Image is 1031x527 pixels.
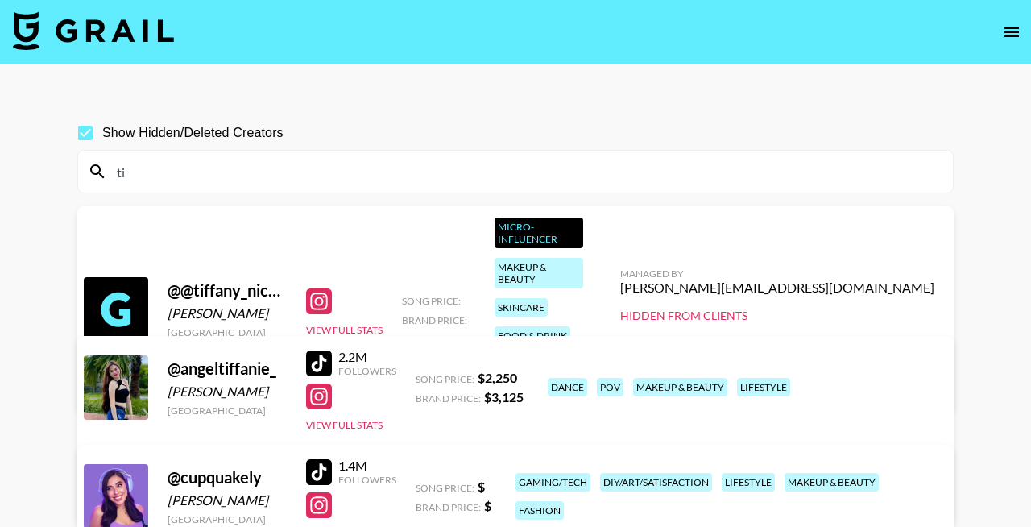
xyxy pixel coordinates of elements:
strong: $ [478,479,485,494]
div: gaming/tech [515,473,590,492]
div: 1.4M [338,458,396,474]
div: @ cupquakely [168,467,287,488]
div: diy/art/satisfaction [600,473,712,492]
button: View Full Stats [306,419,383,431]
div: makeup & beauty [495,258,583,288]
span: Brand Price: [402,314,467,326]
span: Brand Price: [416,501,481,513]
div: Hidden from Clients [620,309,934,323]
div: [GEOGRAPHIC_DATA] [168,513,287,525]
div: [PERSON_NAME] [168,384,287,400]
span: Brand Price: [416,392,481,405]
div: Managed By [620,268,934,280]
span: Song Price: [416,373,474,385]
span: Song Price: [402,295,461,307]
div: dance [548,378,587,396]
div: skincare [495,298,548,317]
div: [PERSON_NAME] [168,305,287,322]
div: [GEOGRAPHIC_DATA] [168,405,287,417]
div: @ angeltiffanie_ [168,359,287,379]
button: View Full Stats [306,324,383,336]
div: makeup & beauty [633,378,727,396]
div: @ @tiffany_nickle [168,280,287,301]
div: 2.2M [338,349,396,365]
div: pov [597,378,623,396]
div: lifestyle [722,473,775,492]
div: Followers [338,365,396,377]
div: [PERSON_NAME][EMAIL_ADDRESS][DOMAIN_NAME] [620,280,934,296]
div: lifestyle [737,378,790,396]
div: Followers [338,474,396,486]
strong: $ 3,125 [484,389,524,405]
div: fashion [515,501,564,520]
div: Micro-Influencer [495,218,583,248]
span: Show Hidden/Deleted Creators [102,123,284,143]
strong: $ 2,250 [478,370,517,385]
strong: $ [484,498,491,513]
div: [GEOGRAPHIC_DATA] [168,326,287,338]
div: [PERSON_NAME] [168,492,287,508]
img: Grail Talent [13,11,174,50]
button: open drawer [996,16,1028,48]
div: food & drink [495,326,570,345]
div: makeup & beauty [785,473,879,492]
span: Song Price: [416,482,474,494]
input: Search by User Name [107,159,943,185]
